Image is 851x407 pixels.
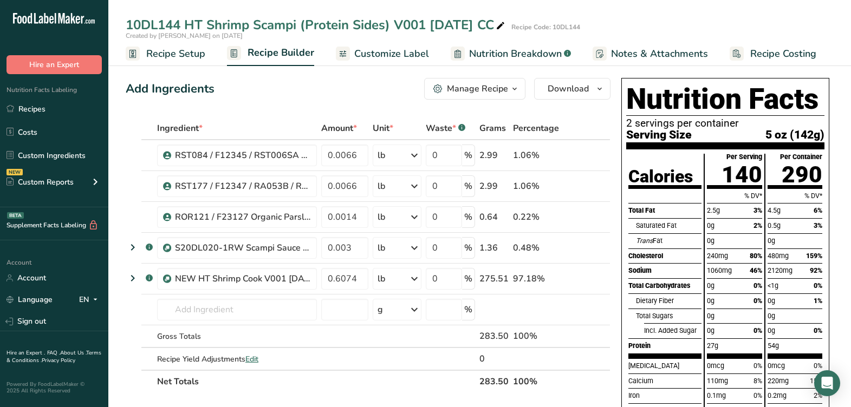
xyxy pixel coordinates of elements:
[513,211,559,224] div: 0.22%
[126,42,205,66] a: Recipe Setup
[726,154,762,161] div: Per Serving
[479,272,509,285] div: 275.51
[768,312,775,320] span: 0g
[628,248,701,264] div: Cholesterol
[477,370,511,392] th: 283.50
[636,293,701,308] div: Dietary Fiber
[378,211,385,224] div: lb
[424,78,525,100] button: Manage Recipe
[626,118,824,129] p: 2 servings per container
[753,297,762,305] span: 0%
[7,381,102,394] div: Powered By FoodLabelMaker © 2025 All Rights Reserved
[768,188,822,203] div: % DV*
[479,330,509,343] div: 283.50
[636,233,701,248] div: Fat
[814,297,822,305] span: 1%
[175,180,310,193] div: RST177 / F12347 / RA053B / RST060SA CytoGuard YM-K, A&B [DATE] AF
[175,211,310,224] div: ROR121 / F23127 Organic Parsley Flakes, Woodland Foods [DATE] AL
[806,252,822,260] span: 159%
[636,218,701,233] div: Saturated Fat
[768,237,775,245] span: 0g
[707,252,728,260] span: 240mg
[768,206,781,214] span: 4.5g
[451,42,571,66] a: Nutrition Breakdown
[628,203,701,218] div: Total Fat
[611,47,708,61] span: Notes & Attachments
[628,168,693,185] div: Calories
[707,281,714,290] span: 0g
[7,212,24,219] div: BETA
[707,297,714,305] span: 0g
[7,349,101,364] a: Terms & Conditions .
[175,241,310,254] div: S20DL020-1RW Scampi Sauce V001 [DATE] CC
[707,237,714,245] span: 0g
[245,354,258,364] span: Edit
[7,169,23,175] div: NEW
[753,206,762,214] span: 3%
[373,122,393,135] span: Unit
[157,353,317,365] div: Recipe Yield Adjustments
[707,326,714,334] span: 0g
[753,391,762,399] span: 0%
[765,129,824,140] span: 5 oz (142g)
[79,293,102,306] div: EN
[321,122,357,135] span: Amount
[479,211,509,224] div: 0.64
[750,252,762,260] span: 80%
[60,349,86,357] a: About Us .
[768,342,779,350] span: 54g
[636,237,653,245] i: Trans
[626,129,692,140] span: Serving Size
[479,149,509,162] div: 2.99
[378,303,383,316] div: g
[7,349,45,357] a: Hire an Expert .
[814,281,822,290] span: 0%
[511,370,561,392] th: 100%
[750,266,762,274] span: 46%
[513,241,559,254] div: 0.48%
[814,221,822,229] span: 3%
[7,290,53,309] a: Language
[175,272,310,285] div: NEW HT Shrimp Cook V001 [DATE] CC
[157,122,203,135] span: Ingredient
[782,161,822,188] span: 290
[157,299,317,320] input: Add Ingredient
[750,47,816,61] span: Recipe Costing
[163,275,171,283] img: Sub Recipe
[753,281,762,290] span: 0%
[378,149,385,162] div: lb
[155,370,477,392] th: Net Totals
[814,206,822,214] span: 6%
[707,188,762,203] div: % DV*
[753,221,762,229] span: 2%
[378,241,385,254] div: lb
[636,308,701,324] div: Total Sugars
[814,362,822,370] span: 0%
[626,83,824,116] h1: Nutrition Facts
[628,338,701,353] div: Protein
[146,47,205,61] span: Recipe Setup
[354,47,429,61] span: Customize Label
[479,352,509,365] div: 0
[707,221,714,229] span: 0g
[593,42,708,66] a: Notes & Attachments
[768,221,781,229] span: 0.5g
[511,22,580,32] div: Recipe Code: 10DL144
[513,180,559,193] div: 1.06%
[513,330,559,343] div: 100%
[707,391,726,399] span: 0.1mg
[768,266,792,274] span: 2120mg
[126,15,507,35] div: 10DL144 HT Shrimp Scampi (Protein Sides) V001 [DATE] CC
[768,362,785,370] span: 0mcg
[814,370,840,396] div: Open Intercom Messenger
[814,326,822,334] span: 0%
[163,244,171,252] img: Sub Recipe
[479,122,506,135] span: Grams
[175,149,310,162] div: RST084 / F12345 / RST006SA CytoGuard Stat-N Plus, A&B [DATE] CC
[42,357,75,364] a: Privacy Policy
[768,391,787,399] span: 0.2mg
[479,241,509,254] div: 1.36
[513,149,559,162] div: 1.06%
[378,272,385,285] div: lb
[730,42,816,66] a: Recipe Costing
